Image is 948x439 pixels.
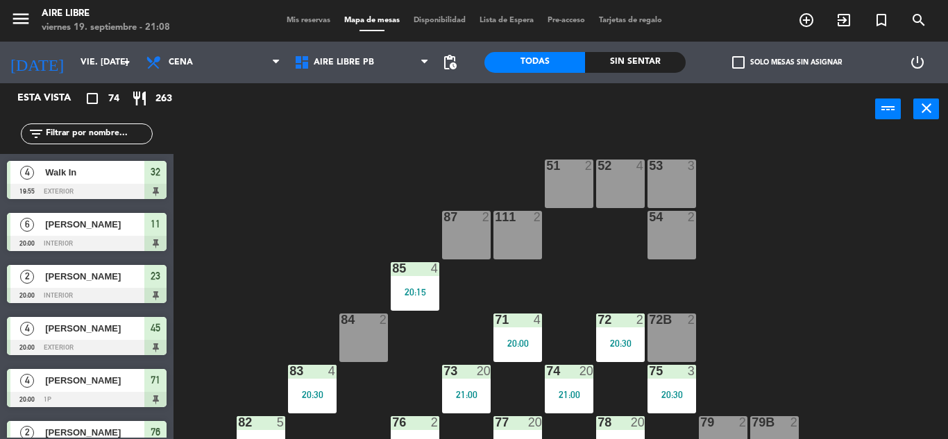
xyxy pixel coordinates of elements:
div: 20 [579,365,593,377]
span: 45 [151,320,160,336]
div: 51 [546,160,547,172]
div: 4 [431,262,439,275]
span: Mapa de mesas [337,17,407,24]
span: Disponibilidad [407,17,473,24]
div: 79 [700,416,701,429]
span: 4 [20,374,34,388]
div: 21:00 [545,390,593,399]
i: close [918,100,935,117]
span: Mis reservas [280,17,337,24]
div: 20:15 [391,287,439,297]
div: 20:00 [493,338,542,348]
div: viernes 19. septiembre - 21:08 [42,21,170,35]
div: 74 [546,365,547,377]
div: 3 [688,160,696,172]
div: 5 [277,416,285,429]
span: [PERSON_NAME] [45,269,144,284]
div: 2 [739,416,747,429]
span: Cena [169,58,193,67]
div: 2 [380,313,388,326]
span: 74 [108,91,119,107]
div: Sin sentar [585,52,686,73]
i: filter_list [28,126,44,142]
i: turned_in_not [873,12,890,28]
button: power_input [875,98,901,119]
button: menu [10,8,31,34]
div: 76 [392,416,393,429]
div: 20 [477,365,491,377]
div: 4 [636,160,645,172]
div: 84 [341,313,341,326]
i: power_settings_new [909,54,926,71]
div: 71 [495,313,496,326]
span: 11 [151,216,160,232]
input: Filtrar por nombre... [44,126,152,141]
i: crop_square [84,90,101,107]
span: Tarjetas de regalo [592,17,669,24]
label: Solo mesas sin asignar [732,56,842,69]
div: 82 [238,416,239,429]
span: 4 [20,166,34,180]
i: menu [10,8,31,29]
div: 20 [631,416,645,429]
div: 2 [585,160,593,172]
span: Pre-acceso [541,17,592,24]
div: 2 [431,416,439,429]
div: 2 [636,313,645,326]
div: 54 [649,211,650,223]
div: Esta vista [7,90,100,107]
div: 77 [495,416,496,429]
i: exit_to_app [836,12,852,28]
i: arrow_drop_down [119,54,135,71]
div: 83 [289,365,290,377]
span: Lista de Espera [473,17,541,24]
div: 111 [495,211,496,223]
div: 20 [528,416,542,429]
div: 20:30 [288,390,337,399]
div: 3 [688,365,696,377]
span: [PERSON_NAME] [45,321,144,336]
div: 75 [649,365,650,377]
div: Aire Libre [42,7,170,21]
button: close [913,98,939,119]
span: check_box_outline_blank [732,56,745,69]
i: search [911,12,927,28]
span: pending_actions [441,54,458,71]
span: [PERSON_NAME] [45,373,144,388]
div: Todas [484,52,585,73]
div: 20:30 [596,338,645,348]
span: [PERSON_NAME] [45,217,144,232]
div: 2 [688,211,696,223]
div: 2 [534,211,542,223]
span: 32 [151,164,160,180]
div: 85 [392,262,393,275]
div: 4 [534,313,542,326]
div: 53 [649,160,650,172]
span: 71 [151,372,160,388]
span: Aire Libre PB [314,58,374,67]
div: 72B [649,313,650,326]
span: 6 [20,218,34,232]
span: 4 [20,322,34,336]
i: add_circle_outline [798,12,815,28]
div: 4 [328,365,337,377]
i: restaurant [131,90,148,107]
div: 79B [752,416,752,429]
span: 2 [20,270,34,284]
span: 263 [155,91,172,107]
div: 2 [790,416,799,429]
div: 21:00 [442,390,491,399]
span: 23 [151,268,160,284]
span: Walk In [45,165,144,180]
div: 2 [688,313,696,326]
div: 2 [482,211,491,223]
i: power_input [880,100,897,117]
div: 20:30 [647,390,696,399]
